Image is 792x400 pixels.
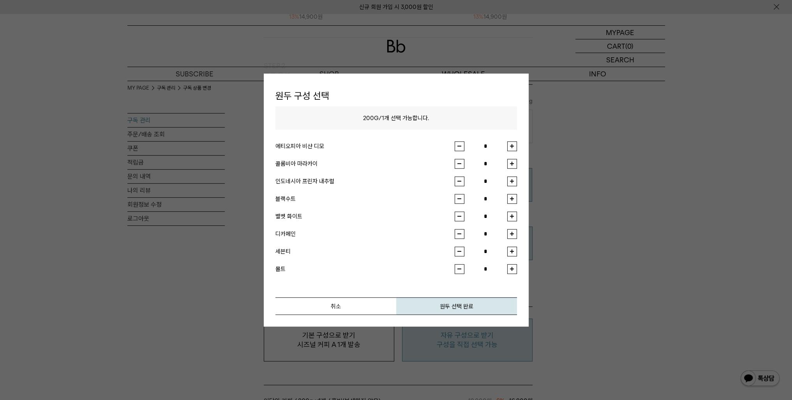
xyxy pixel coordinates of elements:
button: 원두 선택 완료 [396,297,517,315]
span: 1 [382,114,384,121]
div: 디카페인 [275,229,455,239]
div: 세븐티 [275,247,455,256]
button: 취소 [275,297,396,315]
p: / 개 선택 가능합니다. [275,106,517,129]
span: 200G [363,114,379,121]
div: 몰트 [275,264,455,274]
div: 인도네시아 프린자 내추럴 [275,177,455,186]
h1: 원두 구성 선택 [275,85,517,106]
div: 블랙수트 [275,194,455,204]
div: 에티오피아 비샨 디모 [275,142,455,151]
div: 벨벳 화이트 [275,212,455,221]
div: 콜롬비아 마라카이 [275,159,455,168]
